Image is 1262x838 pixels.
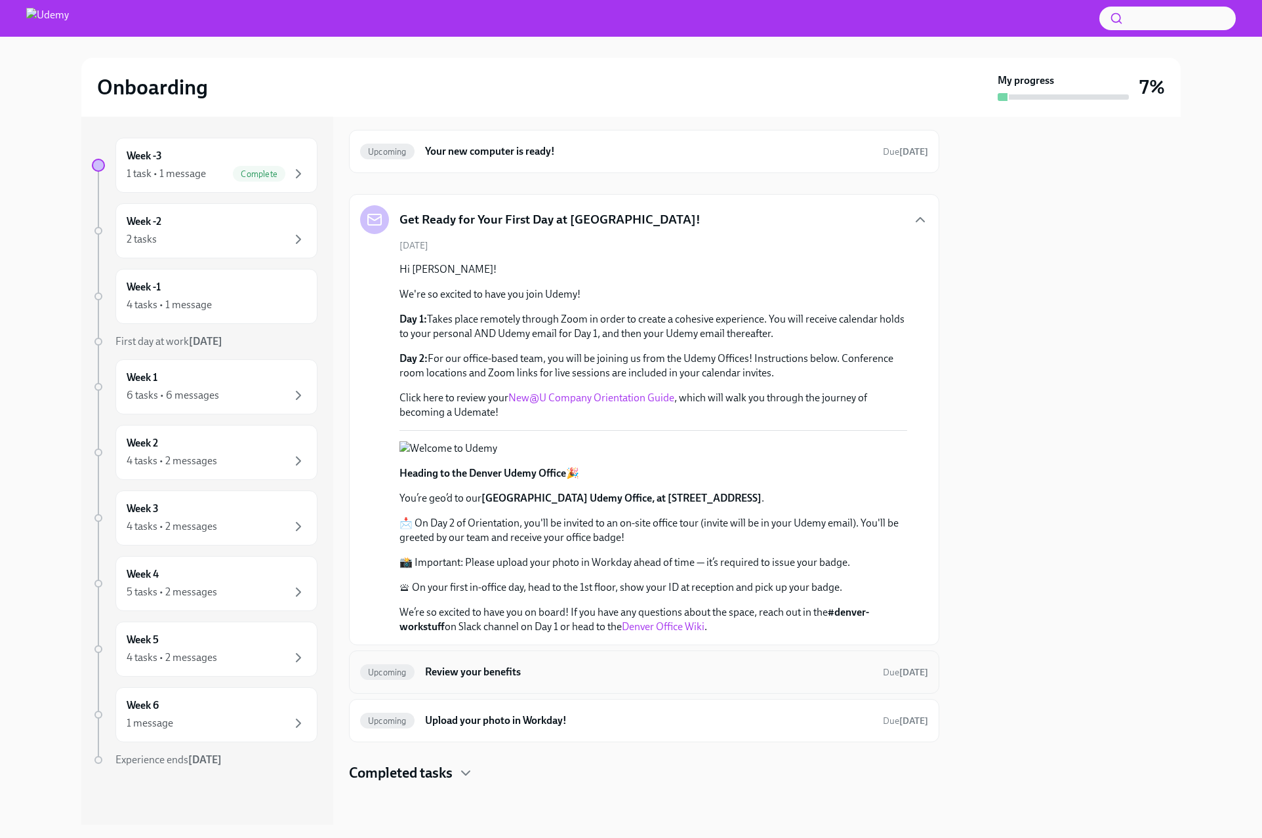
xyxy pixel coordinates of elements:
span: September 29th, 2025 10:00 [883,666,928,679]
strong: [DATE] [899,715,928,727]
span: Upcoming [360,716,415,726]
a: Week 61 message [92,687,317,742]
a: Week -31 task • 1 messageComplete [92,138,317,193]
a: UpcomingYour new computer is ready!Due[DATE] [360,141,928,162]
p: We're so excited to have you join Udemy! [399,287,907,302]
p: 📩 On Day 2 of Orientation, you'll be invited to an on-site office tour (invite will be in your Ud... [399,516,907,545]
h6: Upload your photo in Workday! [425,713,872,728]
h6: Week -2 [127,214,161,229]
a: Week 16 tasks • 6 messages [92,359,317,414]
strong: [DATE] [899,667,928,678]
h6: Week 2 [127,436,158,450]
p: Click here to review your , which will walk you through the journey of becoming a Udemate! [399,391,907,420]
span: Experience ends [115,753,222,766]
a: Week -14 tasks • 1 message [92,269,317,324]
span: September 24th, 2025 10:00 [883,715,928,727]
h6: Week 5 [127,633,159,647]
h5: Get Ready for Your First Day at [GEOGRAPHIC_DATA]! [399,211,701,228]
div: 1 task • 1 message [127,167,206,181]
strong: My progress [998,73,1054,88]
div: 1 message [127,716,173,730]
span: Due [883,146,928,157]
button: Zoom image [399,441,781,456]
span: [DATE] [399,239,428,252]
div: 4 tasks • 1 message [127,298,212,312]
h6: Review your benefits [425,665,872,679]
span: Upcoming [360,668,415,677]
div: 5 tasks • 2 messages [127,585,217,599]
span: Upcoming [360,147,415,157]
p: You’re geo’d to our . [399,491,907,506]
a: UpcomingReview your benefitsDue[DATE] [360,662,928,683]
span: September 20th, 2025 13:00 [883,146,928,158]
h4: Completed tasks [349,763,453,783]
a: UpcomingUpload your photo in Workday!Due[DATE] [360,710,928,731]
h2: Onboarding [97,74,208,100]
strong: [DATE] [899,146,928,157]
a: Week 45 tasks • 2 messages [92,556,317,611]
p: Takes place remotely through Zoom in order to create a cohesive experience. You will receive cale... [399,312,907,341]
div: 6 tasks • 6 messages [127,388,219,403]
span: First day at work [115,335,222,348]
p: 🎉 [399,466,907,481]
h6: Week 1 [127,370,157,385]
h6: Week -3 [127,149,162,163]
a: Week 24 tasks • 2 messages [92,425,317,480]
img: Udemy [26,8,69,29]
h6: Week 3 [127,502,159,516]
a: First day at work[DATE] [92,334,317,349]
h6: Your new computer is ready! [425,144,872,159]
span: Due [883,715,928,727]
a: Week 54 tasks • 2 messages [92,622,317,677]
strong: [DATE] [188,753,222,766]
strong: [GEOGRAPHIC_DATA] Udemy Office, at [STREET_ADDRESS] [481,492,762,504]
a: New@U Company Orientation Guide [508,391,674,404]
p: 📸 Important: Please upload your photo in Workday ahead of time — it’s required to issue your badge. [399,555,907,570]
div: Completed tasks [349,763,939,783]
h6: Week 6 [127,698,159,713]
p: Hi [PERSON_NAME]! [399,262,907,277]
h6: Week 4 [127,567,159,582]
strong: Heading to the Denver Udemy Office [399,467,566,479]
div: 4 tasks • 2 messages [127,519,217,534]
strong: Day 1: [399,313,427,325]
div: 4 tasks • 2 messages [127,650,217,665]
span: Complete [233,169,285,179]
a: Week -22 tasks [92,203,317,258]
div: 4 tasks • 2 messages [127,454,217,468]
h6: Week -1 [127,280,161,294]
div: 2 tasks [127,232,157,247]
a: Denver Office Wiki [622,620,704,633]
a: Week 34 tasks • 2 messages [92,490,317,546]
span: Due [883,667,928,678]
strong: [DATE] [189,335,222,348]
strong: Day 2: [399,352,428,365]
p: We’re so excited to have you on board! If you have any questions about the space, reach out in th... [399,605,907,634]
h3: 7% [1139,75,1165,99]
p: For our office-based team, you will be joining us from the Udemy Offices! Instructions below. Con... [399,351,907,380]
p: 🛎 On your first in-office day, head to the 1st floor, show your ID at reception and pick up your ... [399,580,907,595]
